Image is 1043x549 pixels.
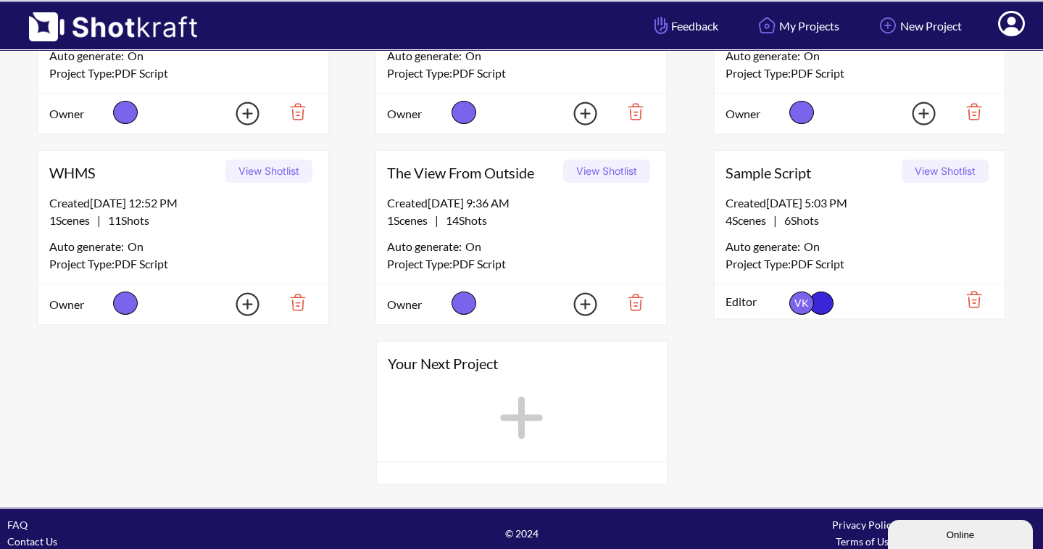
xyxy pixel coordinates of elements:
img: Trash Icon [944,99,994,124]
span: © 2024 [350,525,693,542]
span: On [804,47,820,65]
span: On [465,47,481,65]
span: Owner [726,105,786,123]
button: View Shotlist [563,160,650,183]
img: Trash Icon [605,99,655,124]
div: Created [DATE] 12:52 PM [49,194,317,212]
img: Trash Icon [267,290,317,315]
img: Add Icon [213,288,264,321]
span: Auto generate: [387,238,465,255]
span: Editor [726,293,786,310]
img: Home Icon [755,13,779,38]
img: Add Icon [213,97,264,130]
span: On [128,47,144,65]
a: FAQ [7,519,28,531]
a: New Project [865,7,973,45]
span: Auto generate: [387,47,465,65]
span: On [804,238,820,255]
div: Project Type: PDF Script [726,255,994,273]
img: Add Icon [876,13,900,38]
span: | [49,212,149,229]
img: Trash Icon [944,287,994,312]
div: Project Type: PDF Script [387,65,655,82]
span: VK [789,292,814,315]
span: 4 Scenes [726,213,773,227]
a: Contact Us [7,535,57,548]
span: 1 Scenes [387,213,435,227]
span: Owner [387,105,447,123]
span: 14 Shots [439,213,487,227]
span: Owner [49,105,109,123]
img: Add Icon [551,288,602,321]
button: View Shotlist [225,160,312,183]
span: Feedback [651,17,718,34]
span: | [726,212,819,229]
div: Project Type: PDF Script [49,65,317,82]
span: 6 Shots [777,213,819,227]
img: Trash Icon [267,99,317,124]
span: 1 Scenes [49,213,97,227]
img: Add Icon [551,97,602,130]
span: Auto generate: [726,238,804,255]
span: On [128,238,144,255]
span: Owner [49,296,109,313]
span: Auto generate: [49,238,128,255]
span: On [465,238,481,255]
span: Sample Script [726,162,897,183]
img: Add Icon [889,97,940,130]
div: Created [DATE] 5:03 PM [726,194,994,212]
img: Hand Icon [651,13,671,38]
div: Project Type: PDF Script [726,65,994,82]
span: | [387,212,487,229]
span: The View From Outside [387,162,558,183]
div: Created [DATE] 9:36 AM [387,194,655,212]
span: Owner [387,296,447,313]
div: Project Type: PDF Script [387,255,655,273]
a: My Projects [744,7,850,45]
span: Auto generate: [49,47,128,65]
span: WHMS [49,162,220,183]
span: Auto generate: [726,47,804,65]
div: Privacy Policy [693,516,1036,533]
span: Your Next Project [388,352,656,374]
iframe: chat widget [888,517,1036,549]
img: Trash Icon [605,290,655,315]
button: View Shotlist [902,160,989,183]
span: 11 Shots [101,213,149,227]
div: Project Type: PDF Script [49,255,317,273]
